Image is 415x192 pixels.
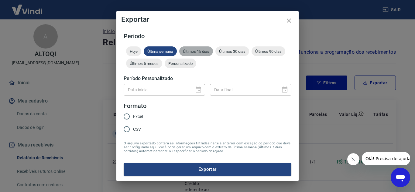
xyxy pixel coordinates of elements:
legend: Formato [124,102,146,110]
iframe: Fechar mensagem [347,153,359,165]
span: Última semana [144,49,177,54]
button: close [282,13,296,28]
span: Últimos 15 dias [179,49,213,54]
h5: Período Personalizado [124,76,291,82]
iframe: Mensagem da empresa [362,152,410,165]
span: Últimos 6 meses [126,61,162,66]
span: Excel [133,113,143,120]
span: Hoje [126,49,141,54]
div: Últimos 90 dias [252,46,285,56]
span: CSV [133,126,141,133]
h4: Exportar [121,16,294,23]
div: Última semana [144,46,177,56]
span: Últimos 30 dias [215,49,249,54]
div: Últimos 30 dias [215,46,249,56]
div: Últimos 6 meses [126,59,162,68]
div: Personalizado [165,59,196,68]
iframe: Botão para abrir a janela de mensagens [391,168,410,187]
input: DD/MM/YYYY [210,84,276,95]
span: Últimos 90 dias [252,49,285,54]
button: Exportar [124,163,291,176]
span: O arquivo exportado conterá as informações filtradas na tela anterior com exceção do período que ... [124,141,291,153]
input: DD/MM/YYYY [124,84,190,95]
div: Últimos 15 dias [179,46,213,56]
span: Olá! Precisa de ajuda? [4,4,51,9]
span: Personalizado [165,61,196,66]
h5: Período [124,33,291,39]
div: Hoje [126,46,141,56]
